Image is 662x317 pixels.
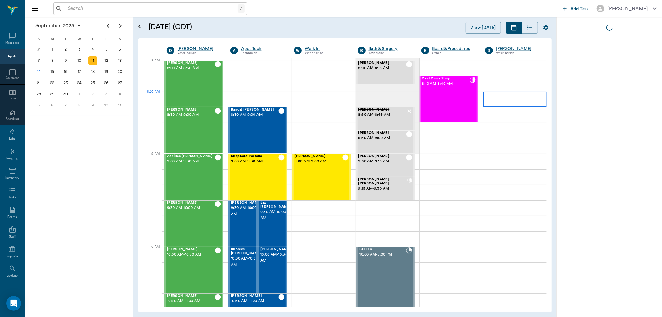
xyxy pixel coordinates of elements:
[102,20,114,32] button: Previous page
[34,67,43,76] div: Today, Sunday, September 14, 2025
[115,90,124,98] div: Saturday, October 4, 2025
[7,254,18,259] div: Reports
[59,34,73,44] div: T
[356,61,415,84] div: CHECKED_OUT, 8:00 AM - 8:15 AM
[592,3,662,14] button: [PERSON_NAME]
[34,56,43,65] div: Sunday, September 7, 2025
[167,158,215,165] span: 9:00 AM - 9:30 AM
[360,247,406,251] span: BLOCK
[61,90,70,98] div: Tuesday, September 30, 2025
[61,101,70,110] div: Tuesday, October 7, 2025
[9,234,16,239] div: Staff
[358,65,406,71] span: 8:00 AM - 8:15 AM
[466,22,501,34] button: View [DATE]
[34,101,43,110] div: Sunday, October 5, 2025
[48,45,56,54] div: Monday, September 1, 2025
[356,130,415,154] div: CHECKED_OUT, 8:45 AM - 9:00 AM
[73,34,86,44] div: W
[48,90,56,98] div: Monday, September 29, 2025
[295,158,342,165] span: 9:00 AM - 9:30 AM
[6,156,18,161] div: Imaging
[61,67,70,76] div: Tuesday, September 16, 2025
[422,81,470,87] span: 8:10 AM - 8:40 AM
[178,46,221,52] div: [PERSON_NAME]
[231,154,278,158] span: Shepherd Restelle
[102,67,111,76] div: Friday, September 19, 2025
[164,107,223,154] div: CHECKED_OUT, 8:30 AM - 9:00 AM
[356,107,415,130] div: NO_SHOW, 8:30 AM - 8:45 AM
[496,46,539,52] a: [PERSON_NAME]
[607,5,648,12] div: [PERSON_NAME]
[8,54,16,59] div: Appts
[305,51,348,56] div: Veterinarian
[258,200,287,247] div: CHECKED_OUT, 9:30 AM - 10:00 AM
[7,274,18,278] div: Lookup
[115,101,124,110] div: Saturday, October 11, 2025
[88,79,97,87] div: Thursday, September 25, 2025
[32,34,46,44] div: S
[231,201,262,205] span: [PERSON_NAME]
[360,251,406,258] span: 10:00 AM - 5:00 PM
[34,79,43,87] div: Sunday, September 21, 2025
[358,112,406,118] span: 8:30 AM - 8:45 AM
[102,79,111,87] div: Friday, September 26, 2025
[88,101,97,110] div: Thursday, October 9, 2025
[260,251,291,264] span: 10:00 AM - 10:30 AM
[167,247,215,251] span: [PERSON_NAME]
[61,45,70,54] div: Tuesday, September 2, 2025
[114,20,127,32] button: Next page
[143,57,160,73] div: 8 AM
[356,154,415,177] div: CHECKED_OUT, 9:00 AM - 9:15 AM
[422,77,470,81] span: Deaf Daisy Spay
[88,67,97,76] div: Thursday, September 18, 2025
[61,79,70,87] div: Tuesday, September 23, 2025
[485,47,493,54] div: D
[231,256,262,268] span: 10:00 AM - 10:30 AM
[260,209,291,221] span: 9:30 AM - 10:00 AM
[167,61,215,65] span: [PERSON_NAME]
[7,215,17,220] div: Forms
[231,205,262,217] span: 9:30 AM - 10:00 AM
[231,158,278,165] span: 9:00 AM - 9:30 AM
[136,15,143,38] button: Open calendar
[358,178,408,186] span: [PERSON_NAME] [PERSON_NAME]
[75,101,84,110] div: Wednesday, October 8, 2025
[241,51,285,56] div: Technician
[102,45,111,54] div: Friday, September 5, 2025
[358,135,406,141] span: 8:45 AM - 9:00 AM
[61,56,70,65] div: Tuesday, September 9, 2025
[358,131,406,135] span: [PERSON_NAME]
[238,4,245,13] div: /
[143,151,160,166] div: 9 AM
[8,195,16,200] div: Tasks
[164,247,223,293] div: CHECKED_OUT, 10:00 AM - 10:30 AM
[115,67,124,76] div: Saturday, September 20, 2025
[102,90,111,98] div: Friday, October 3, 2025
[167,251,215,258] span: 10:00 AM - 10:30 AM
[48,79,56,87] div: Monday, September 22, 2025
[496,51,539,56] div: Veterinarian
[432,51,476,56] div: Other
[164,61,223,107] div: CHECKED_OUT, 8:00 AM - 8:30 AM
[48,56,56,65] div: Monday, September 8, 2025
[100,34,113,44] div: F
[231,108,278,112] span: Bandit [PERSON_NAME]
[356,177,415,200] div: CHECKED_IN, 9:15 AM - 9:30 AM
[164,200,223,247] div: CHECKED_OUT, 9:30 AM - 10:00 AM
[228,107,287,154] div: CHECKED_OUT, 8:30 AM - 9:00 AM
[178,51,221,56] div: Veterinarian
[75,79,84,87] div: Wednesday, September 24, 2025
[75,90,84,98] div: Wednesday, October 1, 2025
[62,21,75,30] span: 2025
[6,296,21,311] div: Open Intercom Messenger
[148,22,311,32] h5: [DATE] (CDT)
[88,56,97,65] div: Thursday, September 11, 2025
[432,46,476,52] a: Board &Procedures
[167,298,215,304] span: 10:30 AM - 11:00 AM
[88,45,97,54] div: Thursday, September 4, 2025
[75,67,84,76] div: Wednesday, September 17, 2025
[260,201,291,209] span: Jax [PERSON_NAME]
[102,101,111,110] div: Friday, October 10, 2025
